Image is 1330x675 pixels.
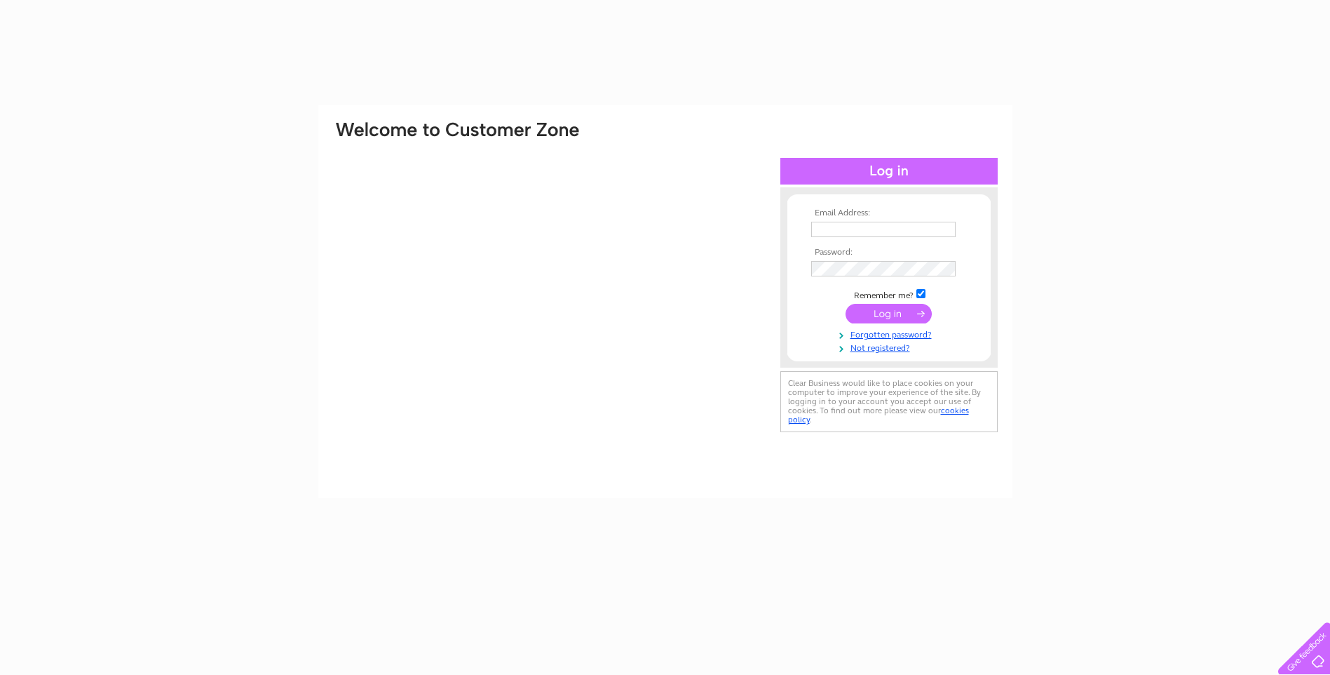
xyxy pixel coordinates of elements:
[780,371,998,432] div: Clear Business would like to place cookies on your computer to improve your experience of the sit...
[788,406,969,425] a: cookies policy
[808,287,970,301] td: Remember me?
[808,208,970,218] th: Email Address:
[811,340,970,354] a: Not registered?
[846,304,932,323] input: Submit
[808,248,970,258] th: Password:
[811,327,970,340] a: Forgotten password?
